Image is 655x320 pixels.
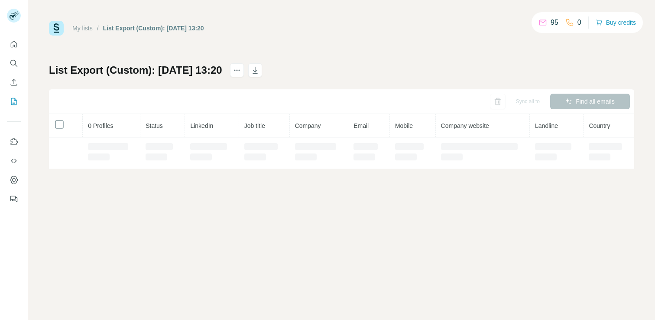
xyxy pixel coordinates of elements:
[49,63,222,77] h1: List Export (Custom): [DATE] 13:20
[97,24,99,33] li: /
[7,75,21,90] button: Enrich CSV
[88,122,113,129] span: 0 Profiles
[7,153,21,169] button: Use Surfe API
[230,63,244,77] button: actions
[295,122,321,129] span: Company
[589,122,610,129] span: Country
[7,56,21,71] button: Search
[7,94,21,109] button: My lists
[7,191,21,207] button: Feedback
[7,134,21,150] button: Use Surfe on LinkedIn
[551,17,558,28] p: 95
[72,25,93,32] a: My lists
[190,122,213,129] span: LinkedIn
[244,122,265,129] span: Job title
[49,21,64,36] img: Surfe Logo
[7,172,21,188] button: Dashboard
[577,17,581,28] p: 0
[146,122,163,129] span: Status
[103,24,204,33] div: List Export (Custom): [DATE] 13:20
[395,122,413,129] span: Mobile
[7,36,21,52] button: Quick start
[353,122,369,129] span: Email
[596,16,636,29] button: Buy credits
[535,122,558,129] span: Landline
[441,122,489,129] span: Company website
